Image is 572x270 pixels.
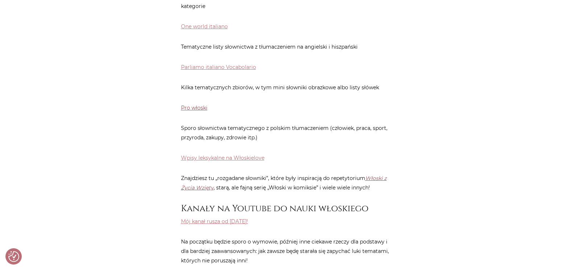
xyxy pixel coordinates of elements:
[181,64,256,70] a: Parliamo italiano Vocabolario
[181,42,391,52] p: Tematyczne listy słownictwa z tłumaczeniem na angielski i hiszpański
[181,105,207,111] a: Pro włoski
[8,251,19,262] button: Preferencje co do zgód
[181,83,391,92] p: Kilka tematycznych zbiorów, w tym mini słowniki obrazkowe albo listy słówek
[181,23,228,30] a: One world italiano
[8,251,19,262] img: Revisit consent button
[181,203,391,214] h3: Kanały na Youtube do nauki włoskiego
[181,218,248,225] a: Mój kanał rusza od [DATE]!
[181,123,391,142] p: Sporo słownictwa tematycznego z polskim tłumaczeniem (człowiek, praca, sport, przyroda, zakupy, z...
[181,155,264,161] a: Wpisy leksykalne na Włoskielove
[181,173,391,192] p: Znajdziesz tu „rozgadane słowniki”, które były inspiracją do repetytorium , starą, ale fajną seri...
[181,175,387,191] a: Włoski z Życia Wzięty
[181,237,391,265] p: Na początku będzie sporo o wymowie, później inne ciekawe rzeczy dla podstawy i dla bardziej zaawa...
